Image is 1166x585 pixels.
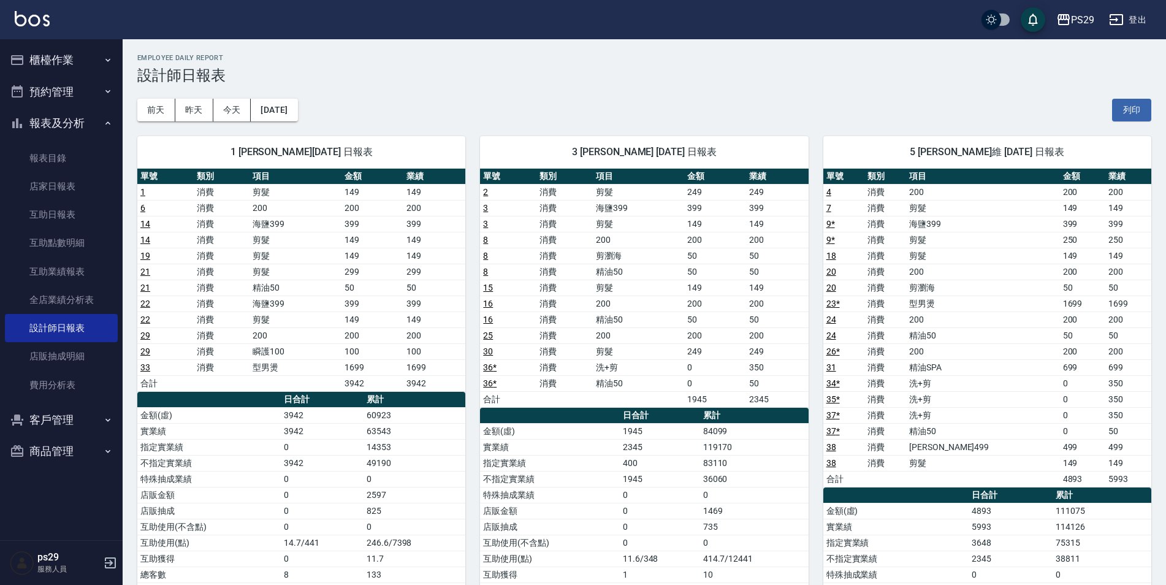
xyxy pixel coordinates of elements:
[194,200,250,216] td: 消費
[823,471,865,487] td: 合計
[700,408,809,424] th: 累計
[403,216,465,232] td: 399
[684,169,746,185] th: 金額
[5,342,118,370] a: 店販抽成明細
[1105,184,1151,200] td: 200
[250,248,341,264] td: 剪髮
[826,458,836,468] a: 38
[684,216,746,232] td: 149
[250,343,341,359] td: 瞬護100
[5,229,118,257] a: 互助點數明細
[194,280,250,296] td: 消費
[684,375,746,391] td: 0
[5,144,118,172] a: 報表目錄
[1060,184,1106,200] td: 200
[250,264,341,280] td: 剪髮
[194,312,250,327] td: 消費
[906,327,1059,343] td: 精油50
[175,99,213,121] button: 昨天
[364,392,465,408] th: 累計
[823,169,1151,487] table: a dense table
[906,343,1059,359] td: 200
[536,359,593,375] td: 消費
[864,232,906,248] td: 消費
[364,423,465,439] td: 63543
[403,312,465,327] td: 149
[906,296,1059,312] td: 型男燙
[593,343,684,359] td: 剪髮
[684,391,746,407] td: 1945
[140,315,150,324] a: 22
[194,359,250,375] td: 消費
[536,200,593,216] td: 消費
[620,455,700,471] td: 400
[864,296,906,312] td: 消費
[1105,296,1151,312] td: 1699
[495,146,793,158] span: 3 [PERSON_NAME] [DATE] 日報表
[593,200,684,216] td: 海鹽399
[483,203,488,213] a: 3
[1105,200,1151,216] td: 149
[341,184,403,200] td: 149
[281,439,364,455] td: 0
[536,248,593,264] td: 消費
[364,471,465,487] td: 0
[403,327,465,343] td: 200
[746,232,808,248] td: 200
[1021,7,1045,32] button: save
[746,391,808,407] td: 2345
[684,296,746,312] td: 200
[864,407,906,423] td: 消費
[364,439,465,455] td: 14353
[341,343,403,359] td: 100
[480,423,620,439] td: 金額(虛)
[5,201,118,229] a: 互助日報表
[864,312,906,327] td: 消費
[483,187,488,197] a: 2
[906,391,1059,407] td: 洗+剪
[906,216,1059,232] td: 海鹽399
[341,280,403,296] td: 50
[250,216,341,232] td: 海鹽399
[140,346,150,356] a: 29
[483,219,488,229] a: 3
[250,359,341,375] td: 型男燙
[250,296,341,312] td: 海鹽399
[826,187,831,197] a: 4
[864,169,906,185] th: 類別
[140,299,150,308] a: 22
[341,232,403,248] td: 149
[1105,312,1151,327] td: 200
[137,54,1151,62] h2: Employee Daily Report
[593,296,684,312] td: 200
[906,232,1059,248] td: 剪髮
[140,362,150,372] a: 33
[906,169,1059,185] th: 項目
[483,283,493,292] a: 15
[536,264,593,280] td: 消費
[281,487,364,503] td: 0
[5,314,118,342] a: 設計師日報表
[480,391,536,407] td: 合計
[1060,232,1106,248] td: 250
[480,169,536,185] th: 單號
[250,327,341,343] td: 200
[536,296,593,312] td: 消費
[1060,312,1106,327] td: 200
[823,169,865,185] th: 單號
[746,248,808,264] td: 50
[1051,7,1099,32] button: PS29
[403,296,465,312] td: 399
[700,423,809,439] td: 84099
[137,455,281,471] td: 不指定實業績
[906,439,1059,455] td: [PERSON_NAME]499
[536,280,593,296] td: 消費
[536,216,593,232] td: 消費
[194,248,250,264] td: 消費
[620,471,700,487] td: 1945
[480,455,620,471] td: 指定實業績
[593,184,684,200] td: 剪髮
[1112,99,1151,121] button: 列印
[684,280,746,296] td: 149
[403,264,465,280] td: 299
